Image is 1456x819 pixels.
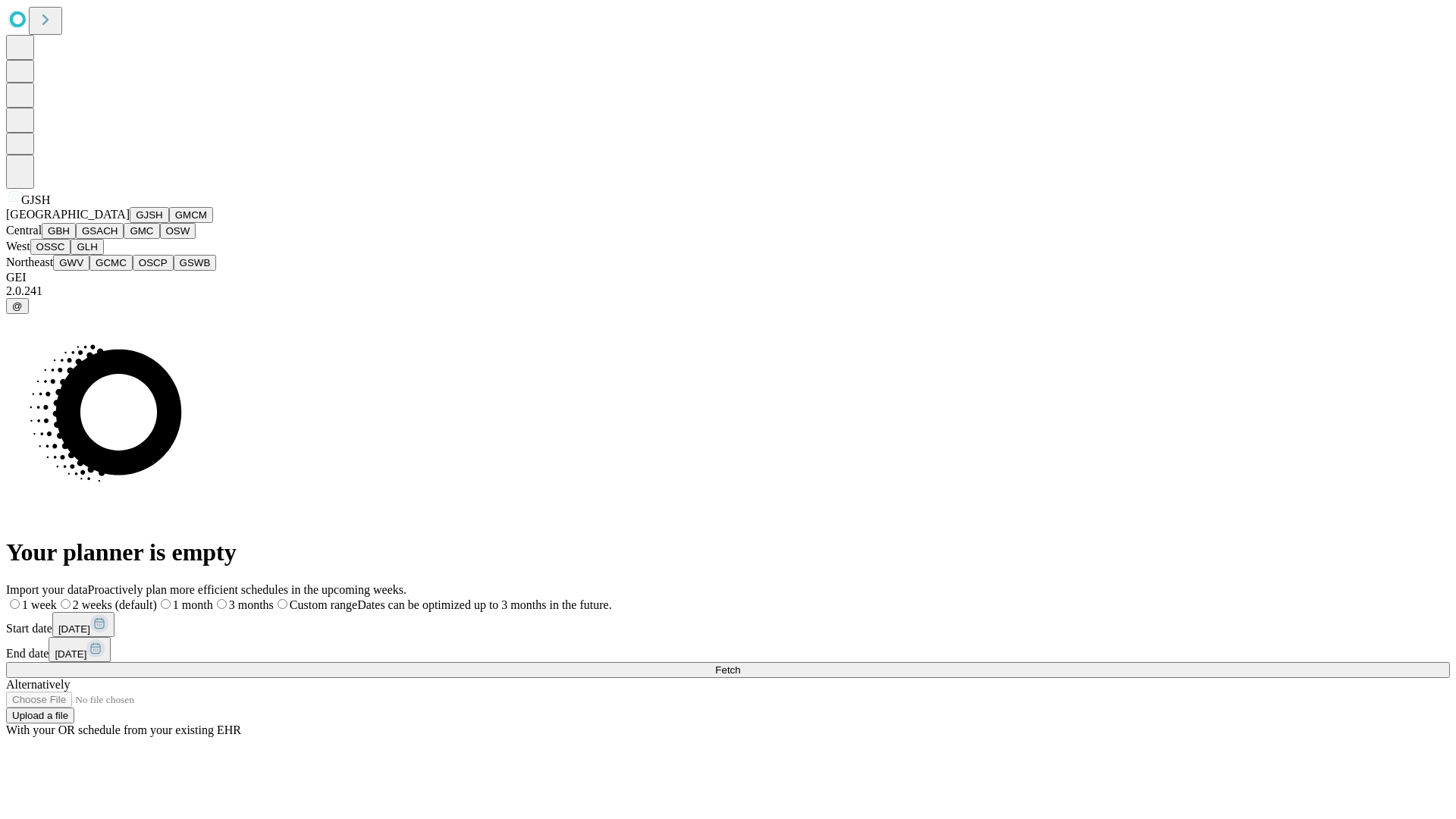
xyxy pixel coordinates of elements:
button: GWV [53,255,89,271]
span: [GEOGRAPHIC_DATA] [6,208,130,221]
span: @ [12,300,23,312]
span: Dates can be optimized up to 3 months in the future. [357,598,611,611]
div: GEI [6,271,1450,284]
span: With your OR schedule from your existing EHR [6,723,241,736]
span: Northeast [6,256,53,268]
span: 3 months [229,598,274,611]
span: Fetch [715,664,740,676]
button: GCMC [89,255,133,271]
span: Alternatively [6,678,70,691]
div: Start date [6,612,1450,637]
button: GBH [42,223,76,239]
button: Fetch [6,662,1450,678]
div: 2.0.241 [6,284,1450,298]
button: OSCP [133,255,174,271]
button: GMC [124,223,159,239]
button: GSACH [76,223,124,239]
span: Custom range [290,598,357,611]
input: 1 week [10,599,20,609]
button: GSWB [174,255,217,271]
input: 2 weeks (default) [61,599,71,609]
button: OSSC [30,239,71,255]
button: GJSH [130,207,169,223]
button: [DATE] [49,637,111,662]
input: 3 months [217,599,227,609]
span: West [6,240,30,253]
span: [DATE] [55,648,86,660]
h1: Your planner is empty [6,538,1450,566]
span: 1 week [22,598,57,611]
div: End date [6,637,1450,662]
button: @ [6,298,29,314]
span: Import your data [6,583,88,596]
button: OSW [160,223,196,239]
button: Upload a file [6,708,74,723]
span: [DATE] [58,623,90,635]
span: Central [6,224,42,237]
button: GLH [71,239,103,255]
span: GJSH [21,193,50,206]
input: 1 month [161,599,171,609]
input: Custom rangeDates can be optimized up to 3 months in the future. [278,599,287,609]
span: Proactively plan more efficient schedules in the upcoming weeks. [88,583,406,596]
button: GMCM [169,207,213,223]
button: [DATE] [52,612,115,637]
span: 2 weeks (default) [73,598,157,611]
span: 1 month [173,598,213,611]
